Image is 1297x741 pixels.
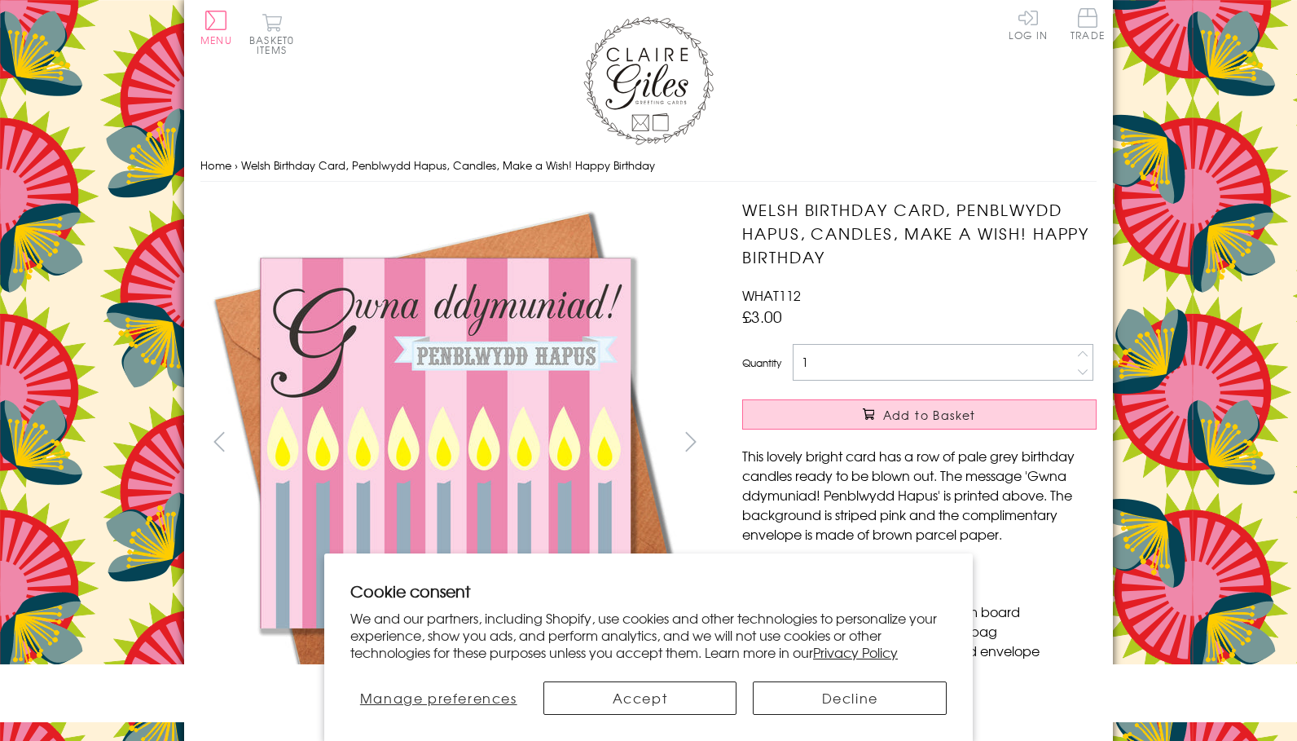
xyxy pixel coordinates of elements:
img: Welsh Birthday Card, Penblwydd Hapus, Candles, Make a Wish! Happy Birthday [200,198,689,687]
a: Trade [1071,8,1105,43]
span: WHAT112 [742,285,801,305]
img: Claire Giles Greetings Cards [583,16,714,145]
span: Manage preferences [360,688,517,708]
button: Menu [200,11,232,45]
p: This lovely bright card has a row of pale grey birthday candles ready to be blown out. The messag... [742,446,1097,544]
button: Basket0 items [249,13,294,55]
span: Add to Basket [883,407,976,423]
h1: Welsh Birthday Card, Penblwydd Hapus, Candles, Make a Wish! Happy Birthday [742,198,1097,268]
span: Trade [1071,8,1105,40]
span: Welsh Birthday Card, Penblwydd Hapus, Candles, Make a Wish! Happy Birthday [241,157,655,173]
p: We and our partners, including Shopify, use cookies and other technologies to personalize your ex... [350,610,947,660]
span: £3.00 [742,305,782,328]
h2: Cookie consent [350,580,947,602]
button: Decline [753,681,947,715]
nav: breadcrumbs [200,149,1097,183]
label: Quantity [742,355,781,370]
a: Home [200,157,231,173]
span: › [235,157,238,173]
button: next [673,423,710,460]
button: Accept [543,681,737,715]
button: prev [200,423,237,460]
button: Add to Basket [742,399,1097,430]
button: Manage preferences [350,681,527,715]
span: Menu [200,33,232,47]
a: Log In [1009,8,1048,40]
span: 0 items [257,33,294,57]
a: Privacy Policy [813,642,898,662]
